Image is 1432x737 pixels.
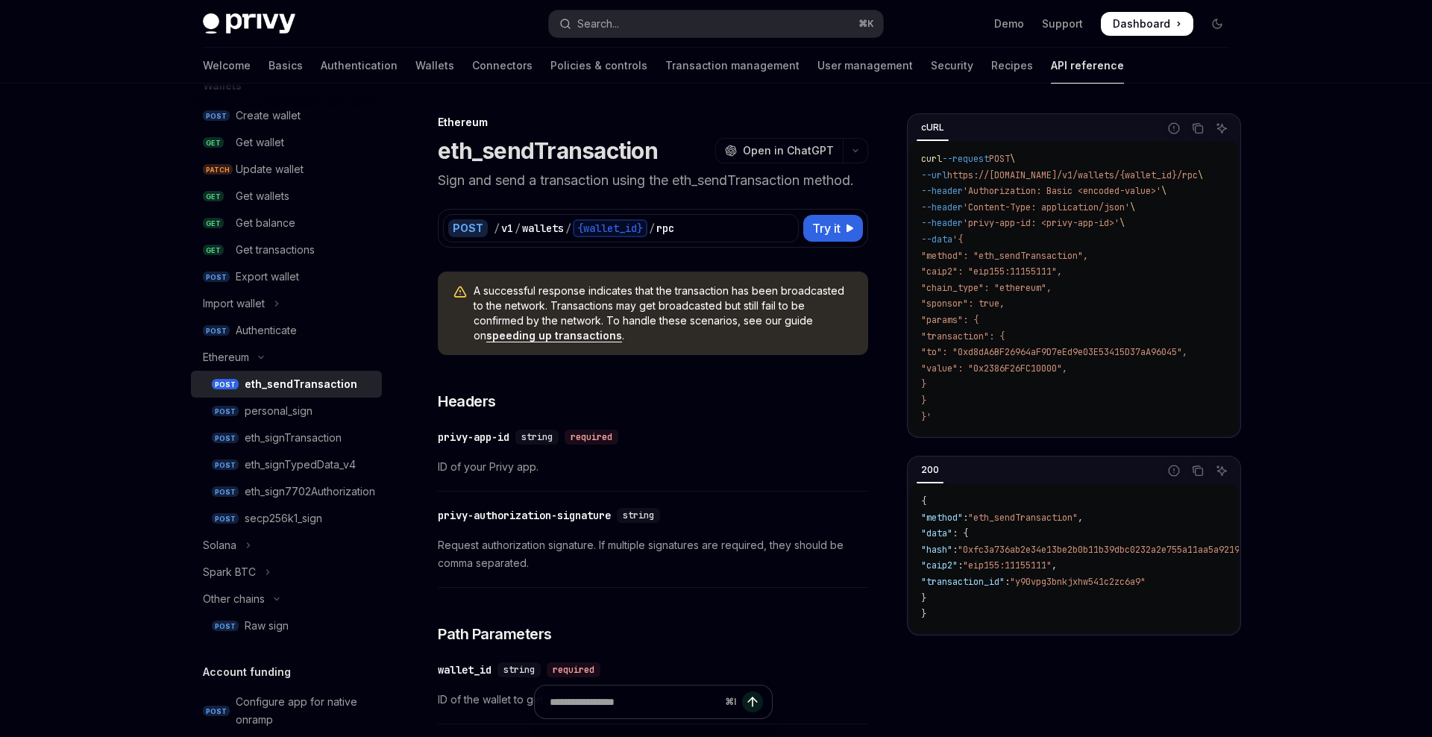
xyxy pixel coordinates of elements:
span: Request authorization signature. If multiple signatures are required, they should be comma separa... [438,536,868,572]
button: Toggle Solana section [191,532,382,559]
span: } [921,608,926,620]
div: / [565,221,571,236]
span: POST [203,325,230,336]
a: GETGet balance [191,210,382,236]
span: "caip2" [921,559,958,571]
a: Policies & controls [550,48,647,84]
span: PATCH [203,164,233,175]
span: : [958,559,963,571]
span: "transaction_id" [921,576,1005,588]
span: --url [921,169,947,181]
span: Open in ChatGPT [743,143,834,158]
span: A successful response indicates that the transaction has been broadcasted to the network. Transac... [474,283,853,343]
div: eth_signTransaction [245,429,342,447]
span: --header [921,185,963,197]
span: Headers [438,391,496,412]
div: Ethereum [203,348,249,366]
span: } [921,395,926,407]
span: "0xfc3a736ab2e34e13be2b0b11b39dbc0232a2e755a11aa5a9219890d3b2c6c7d8" [958,544,1313,556]
button: Toggle Import wallet section [191,290,382,317]
span: "caip2": "eip155:11155111", [921,266,1062,277]
a: GETGet wallets [191,183,382,210]
span: POST [203,110,230,122]
span: , [1078,512,1083,524]
div: Import wallet [203,295,265,313]
a: GETGet wallet [191,129,382,156]
div: Create wallet [236,107,301,125]
span: \ [1198,169,1203,181]
button: Copy the contents from the code block [1188,461,1208,480]
span: POST [212,406,239,417]
a: Transaction management [665,48,800,84]
div: Update wallet [236,160,304,178]
span: GET [203,137,224,148]
span: "eip155:11155111" [963,559,1052,571]
div: v1 [501,221,513,236]
div: Authenticate [236,322,297,339]
a: POSTCreate wallet [191,102,382,129]
span: } [921,592,926,604]
span: Try it [812,219,841,237]
span: \ [1130,201,1135,213]
span: "y90vpg3bnkjxhw541c2zc6a9" [1010,576,1146,588]
a: POSTeth_signTransaction [191,424,382,451]
div: Raw sign [245,617,289,635]
span: --header [921,217,963,229]
span: GET [203,191,224,202]
div: 200 [917,461,943,479]
a: User management [817,48,913,84]
span: ⌘ K [858,18,874,30]
span: }' [921,411,932,423]
div: required [547,662,600,677]
span: 'Content-Type: application/json' [963,201,1130,213]
div: secp256k1_sign [245,509,322,527]
a: POSTConfigure app for native onramp [191,689,382,733]
div: Get transactions [236,241,315,259]
img: dark logo [203,13,295,34]
span: POST [212,460,239,471]
div: Search... [577,15,619,33]
a: API reference [1051,48,1124,84]
a: Wallets [415,48,454,84]
span: : [1005,576,1010,588]
span: string [521,431,553,443]
button: Try it [803,215,863,242]
button: Copy the contents from the code block [1188,119,1208,138]
div: Ethereum [438,115,868,130]
svg: Warning [453,285,468,300]
span: : [952,544,958,556]
span: 'privy-app-id: <privy-app-id>' [963,217,1119,229]
a: POSTeth_signTypedData_v4 [191,451,382,478]
p: Sign and send a transaction using the eth_sendTransaction method. [438,170,868,191]
a: POSTeth_sign7702Authorization [191,478,382,505]
div: Configure app for native onramp [236,693,373,729]
span: "to": "0xd8dA6BF26964aF9D7eEd9e03E53415D37aA96045", [921,346,1187,358]
span: "eth_sendTransaction" [968,512,1078,524]
button: Ask AI [1212,119,1231,138]
a: Security [931,48,973,84]
span: : [963,512,968,524]
div: / [649,221,655,236]
div: POST [448,219,488,237]
a: Basics [268,48,303,84]
div: rpc [656,221,674,236]
div: Spark BTC [203,563,256,581]
div: eth_signTypedData_v4 [245,456,356,474]
a: GETGet transactions [191,236,382,263]
div: privy-authorization-signature [438,508,611,523]
div: / [494,221,500,236]
a: Connectors [472,48,533,84]
div: Get wallets [236,187,289,205]
button: Toggle Spark BTC section [191,559,382,586]
div: wallet_id [438,662,492,677]
h5: Account funding [203,663,291,681]
button: Open in ChatGPT [715,138,843,163]
button: Open search [549,10,883,37]
span: { [921,495,926,507]
button: Ask AI [1212,461,1231,480]
span: "method" [921,512,963,524]
span: POST [203,706,230,717]
span: : { [952,527,968,539]
a: Authentication [321,48,398,84]
span: \ [1010,153,1015,165]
